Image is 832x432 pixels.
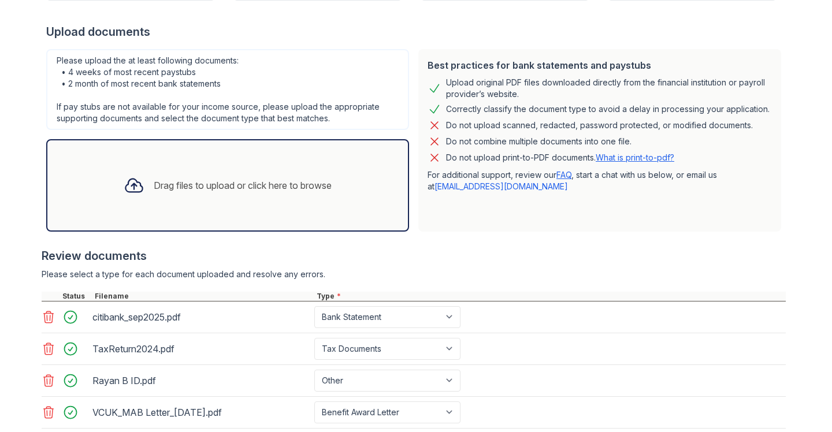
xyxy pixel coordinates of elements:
[92,292,314,301] div: Filename
[92,403,310,422] div: VCUK_MAB Letter_[DATE].pdf
[446,152,674,163] p: Do not upload print-to-PDF documents.
[46,24,786,40] div: Upload documents
[92,340,310,358] div: TaxReturn2024.pdf
[46,49,409,130] div: Please upload the at least following documents: • 4 weeks of most recent paystubs • 2 month of mo...
[556,170,571,180] a: FAQ
[446,102,770,116] div: Correctly classify the document type to avoid a delay in processing your application.
[428,58,772,72] div: Best practices for bank statements and paystubs
[92,308,310,326] div: citibank_sep2025.pdf
[314,292,786,301] div: Type
[60,292,92,301] div: Status
[42,248,786,264] div: Review documents
[446,77,772,100] div: Upload original PDF files downloaded directly from the financial institution or payroll provider’...
[446,118,753,132] div: Do not upload scanned, redacted, password protected, or modified documents.
[42,269,786,280] div: Please select a type for each document uploaded and resolve any errors.
[434,181,568,191] a: [EMAIL_ADDRESS][DOMAIN_NAME]
[596,152,674,162] a: What is print-to-pdf?
[446,135,632,148] div: Do not combine multiple documents into one file.
[92,371,310,390] div: Rayan B ID.pdf
[154,178,332,192] div: Drag files to upload or click here to browse
[428,169,772,192] p: For additional support, review our , start a chat with us below, or email us at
